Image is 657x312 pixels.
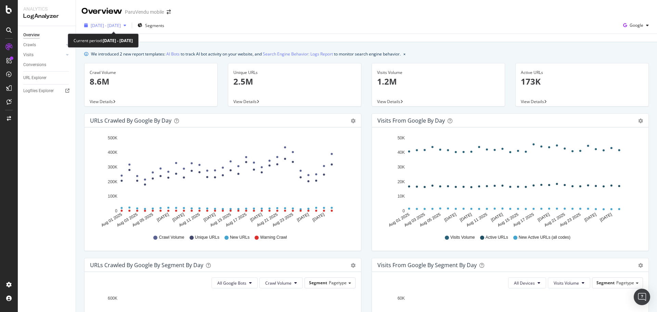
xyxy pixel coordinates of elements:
text: 40K [398,150,405,155]
text: [DATE] [490,212,504,223]
span: New URLs [230,235,249,240]
button: Visits Volume [548,277,590,288]
text: Aug 21 2025 [543,212,566,228]
div: Crawls [23,41,36,49]
text: 600K [108,296,117,301]
button: Google [620,20,652,31]
text: 50K [398,136,405,140]
div: Conversions [23,61,46,68]
text: [DATE] [599,212,613,223]
text: Aug 01 2025 [100,212,123,228]
text: Aug 23 2025 [271,212,294,228]
text: [DATE] [583,212,597,223]
text: [DATE] [156,212,170,223]
span: View Details [377,99,400,104]
text: [DATE] [296,212,310,223]
div: gear [351,263,356,268]
span: Warning Crawl [260,235,287,240]
div: ParuVendu mobile [125,9,164,15]
span: Crawl Volume [159,235,184,240]
div: Current period: [74,37,133,45]
text: [DATE] [459,212,473,223]
div: gear [638,118,643,123]
div: Visits [23,51,34,59]
div: URL Explorer [23,74,47,82]
p: 2.5M [233,76,356,87]
span: All Google Bots [217,280,246,286]
div: info banner [84,50,649,58]
span: Visits Volume [554,280,579,286]
div: Visits from Google by day [377,117,445,124]
span: Active URLs [486,235,508,240]
text: 10K [398,194,405,199]
div: Overview [81,5,122,17]
div: LogAnalyzer [23,12,70,20]
button: All Google Bots [211,277,258,288]
div: URLs Crawled by Google by day [90,117,171,124]
text: 0 [115,209,117,213]
text: Aug 23 2025 [559,212,581,228]
span: Unique URLs [195,235,219,240]
text: Aug 17 2025 [225,212,247,228]
a: URL Explorer [23,74,71,82]
text: Aug 03 2025 [403,212,426,228]
span: View Details [90,99,113,104]
text: [DATE] [443,212,457,223]
span: Crawl Volume [265,280,292,286]
span: Segments [145,23,164,28]
span: Segment [596,280,615,286]
div: URLs Crawled by Google By Segment By Day [90,262,203,269]
div: Visits Volume [377,70,500,76]
span: [DATE] - [DATE] [91,23,121,28]
div: Open Intercom Messenger [634,289,650,305]
text: Aug 15 2025 [497,212,519,228]
div: Logfiles Explorer [23,87,54,95]
div: We introduced 2 new report templates: to track AI bot activity on your website, and to monitor se... [91,50,401,58]
text: [DATE] [249,212,263,223]
div: Crawl Volume [90,70,212,76]
text: 400K [108,150,117,155]
button: Crawl Volume [259,277,303,288]
text: Aug 05 2025 [131,212,154,228]
div: arrow-right-arrow-left [167,10,171,14]
span: Pagetype [616,280,634,286]
svg: A chart. [377,133,641,228]
span: New Active URLs (all codes) [519,235,570,240]
text: Aug 01 2025 [388,212,410,228]
a: Conversions [23,61,71,68]
text: 200K [108,179,117,184]
button: close banner [402,49,407,59]
text: Aug 11 2025 [178,212,201,228]
div: Active URLs [521,70,643,76]
a: Crawls [23,41,64,49]
text: [DATE] [171,212,185,223]
a: Overview [23,32,71,39]
div: gear [638,263,643,268]
div: Visits from Google By Segment By Day [377,262,477,269]
span: All Devices [514,280,535,286]
span: View Details [233,99,257,104]
text: Aug 15 2025 [209,212,232,228]
text: Aug 05 2025 [419,212,441,228]
text: 300K [108,165,117,170]
a: AI Bots [166,50,180,58]
text: 60K [398,296,405,301]
text: 30K [398,165,405,170]
text: [DATE] [537,212,551,223]
a: Logfiles Explorer [23,87,71,95]
text: 0 [402,209,405,213]
span: Visits Volume [450,235,475,240]
text: Aug 17 2025 [512,212,535,228]
text: Aug 11 2025 [466,212,488,228]
text: [DATE] [312,212,325,223]
button: All Devices [508,277,546,288]
span: View Details [521,99,544,104]
p: 8.6M [90,76,212,87]
p: 173K [521,76,643,87]
span: Segment [309,280,327,286]
text: Aug 03 2025 [116,212,139,228]
text: 20K [398,179,405,184]
p: 1.2M [377,76,500,87]
text: [DATE] [203,212,216,223]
